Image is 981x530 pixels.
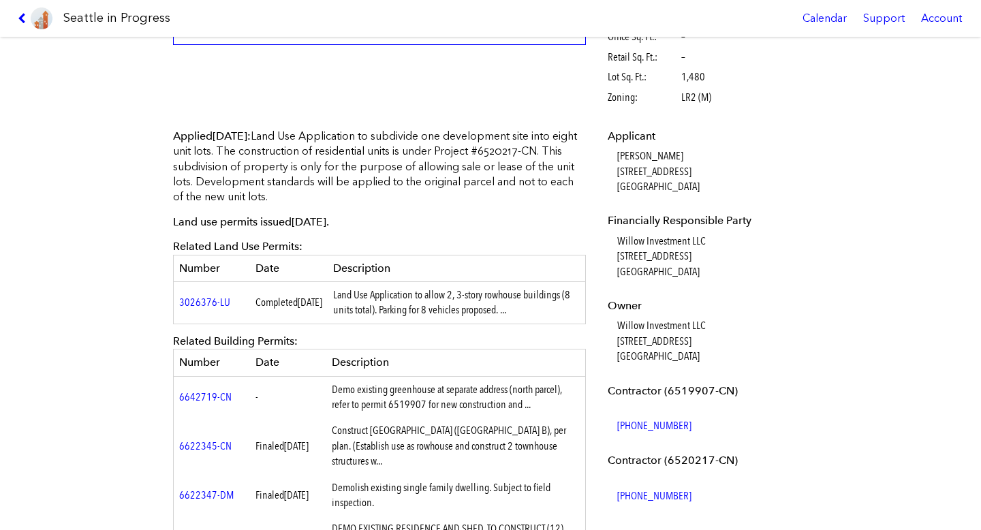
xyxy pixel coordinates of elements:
[608,298,805,313] dt: Owner
[608,69,679,84] span: Lot Sq. Ft.:
[179,488,234,501] a: 6622347-DM
[681,50,685,65] span: –
[173,334,298,347] span: Related Building Permits:
[173,129,251,142] span: Applied :
[174,255,250,281] th: Number
[250,376,326,418] td: -
[608,50,679,65] span: Retail Sq. Ft.:
[179,439,232,452] a: 6622345-CN
[173,129,586,205] p: Land Use Application to subdivide one development site into eight unit lots. The construction of ...
[681,69,705,84] span: 1,480
[63,10,170,27] h1: Seattle in Progress
[179,390,232,403] a: 6642719-CN
[250,418,326,474] td: Finaled
[608,90,679,105] span: Zoning:
[213,129,247,142] span: [DATE]
[608,213,805,228] dt: Financially Responsible Party
[173,240,302,253] span: Related Land Use Permits:
[608,384,805,399] dt: Contractor (6519907-CN)
[328,255,586,281] th: Description
[284,439,309,452] span: [DATE]
[681,29,685,44] span: –
[617,489,691,502] a: [PHONE_NUMBER]
[326,349,586,376] th: Description
[31,7,52,29] img: favicon-96x96.png
[608,29,679,44] span: Office Sq. Ft.:
[326,475,586,516] td: Demolish existing single family dwelling. Subject to field inspection.
[617,419,691,432] a: [PHONE_NUMBER]
[328,282,586,324] td: Land Use Application to allow 2, 3-story rowhouse buildings (8 units total). Parking for 8 vehicl...
[250,255,328,281] th: Date
[174,349,250,376] th: Number
[179,296,230,309] a: 3026376-LU
[617,149,805,194] dd: [PERSON_NAME] [STREET_ADDRESS] [GEOGRAPHIC_DATA]
[250,475,326,516] td: Finaled
[292,215,326,228] span: [DATE]
[250,282,328,324] td: Completed
[617,234,805,279] dd: Willow Investment LLC [STREET_ADDRESS] [GEOGRAPHIC_DATA]
[173,215,586,230] p: Land use permits issued .
[298,296,322,309] span: [DATE]
[681,90,711,105] span: LR2 (M)
[326,418,586,474] td: Construct [GEOGRAPHIC_DATA] ([GEOGRAPHIC_DATA] B), per plan. (Establish use as rowhouse and const...
[608,129,805,144] dt: Applicant
[284,488,309,501] span: [DATE]
[250,349,326,376] th: Date
[617,318,805,364] dd: Willow Investment LLC [STREET_ADDRESS] [GEOGRAPHIC_DATA]
[326,376,586,418] td: Demo existing greenhouse at separate address (north parcel), refer to permit 6519907 for new cons...
[608,453,805,468] dt: Contractor (6520217-CN)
